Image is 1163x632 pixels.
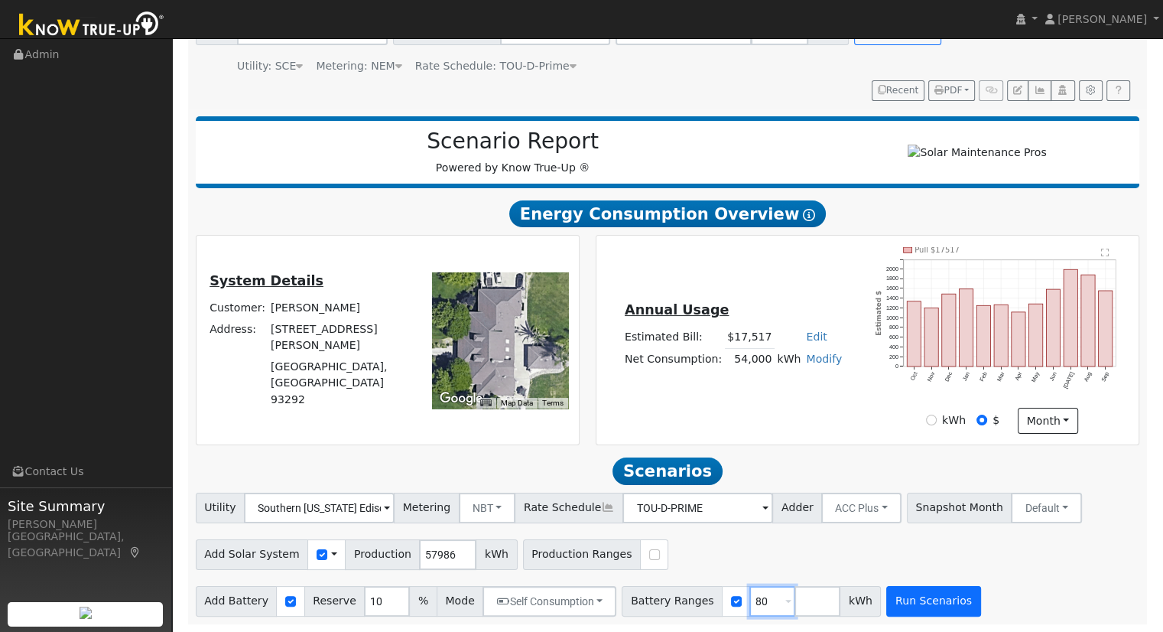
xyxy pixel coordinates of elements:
span: Adder [772,493,822,523]
span: Mode [437,586,483,617]
td: Net Consumption: [622,348,724,370]
u: System Details [210,273,323,288]
text: Apr [1014,370,1024,382]
button: Recent [872,80,925,102]
span: Add Battery [196,586,278,617]
text: 800 [889,324,898,331]
text: Oct [909,371,919,382]
text: May [1031,370,1041,383]
div: Powered by Know True-Up ® [203,129,823,176]
label: kWh [942,412,966,428]
span: % [409,586,437,617]
span: Scenarios [612,458,722,485]
rect: onclick="" [1029,304,1043,366]
text: Sep [1101,371,1112,383]
td: [GEOGRAPHIC_DATA], [GEOGRAPHIC_DATA] 93292 [268,357,411,410]
text: 400 [889,344,898,350]
rect: onclick="" [907,301,921,367]
div: Metering: NEM [316,58,401,74]
rect: onclick="" [1082,275,1096,366]
td: kWh [775,348,804,370]
rect: onclick="" [1047,289,1061,366]
rect: onclick="" [995,305,1009,366]
td: $17,517 [725,327,775,349]
span: Production Ranges [523,539,641,570]
rect: onclick="" [1100,291,1113,366]
text:  [1102,248,1110,257]
input: Select a Rate Schedule [622,493,773,523]
text: Aug [1083,371,1094,383]
td: 54,000 [725,348,775,370]
text: Nov [926,370,937,383]
a: Open this area in Google Maps (opens a new window) [436,389,486,409]
span: PDF [934,85,962,96]
text: Jan [961,371,971,383]
text: 1200 [886,305,898,311]
span: kWh [476,539,517,570]
div: [PERSON_NAME] [8,516,164,533]
button: Run Scenarios [886,586,980,617]
div: Utility: SCE [237,58,303,74]
span: [PERSON_NAME] [1057,13,1147,25]
text: Dec [944,370,954,383]
button: Map Data [501,398,533,409]
td: [STREET_ADDRESS][PERSON_NAME] [268,319,411,357]
a: Map [128,546,142,559]
h2: Scenario Report [211,129,814,155]
text: Pull $17517 [915,246,960,254]
button: NBT [459,493,516,523]
text: Estimated $ [875,290,883,335]
span: Utility [196,493,245,523]
text: [DATE] [1063,371,1077,390]
span: Metering [394,493,460,523]
rect: onclick="" [1064,269,1078,366]
span: Alias: None [415,60,577,72]
button: PDF [928,80,975,102]
span: Reserve [304,586,365,617]
button: Multi-Series Graph [1028,80,1051,102]
a: Modify [806,353,842,365]
div: [GEOGRAPHIC_DATA], [GEOGRAPHIC_DATA] [8,529,164,561]
input: Select a Utility [244,493,395,523]
button: month [1018,408,1078,434]
rect: onclick="" [977,305,991,366]
text: 1400 [886,295,898,301]
text: Feb [979,371,989,383]
span: Add Solar System [196,539,309,570]
span: kWh [840,586,881,617]
text: 1600 [886,285,898,292]
button: Default [1011,493,1082,523]
input: $ [976,415,987,425]
button: Self Consumption [482,586,616,617]
span: Energy Consumption Overview [509,200,826,228]
text: Mar [996,370,1007,383]
button: Keyboard shortcuts [480,398,491,409]
button: Settings [1079,80,1103,102]
td: [PERSON_NAME] [268,297,411,318]
span: Rate Schedule [515,493,623,523]
text: 600 [889,334,898,340]
rect: onclick="" [924,308,938,366]
img: retrieve [80,607,92,619]
i: Show Help [803,209,815,221]
text: Jun [1049,371,1059,383]
button: Edit User [1007,80,1028,102]
span: Production [345,539,420,570]
rect: onclick="" [1012,312,1026,366]
text: 2000 [886,265,898,272]
img: Know True-Up [11,8,172,43]
button: ACC Plus [821,493,901,523]
a: Edit [806,331,827,343]
u: Annual Usage [625,302,729,318]
text: 1800 [886,275,898,282]
td: Customer: [207,297,268,318]
button: Login As [1051,80,1074,102]
rect: onclick="" [942,294,956,366]
a: Help Link [1106,80,1130,102]
td: Estimated Bill: [622,327,724,349]
label: $ [992,412,999,428]
img: Solar Maintenance Pros [908,145,1046,161]
text: 1000 [886,314,898,321]
span: Battery Ranges [622,586,723,617]
span: Snapshot Month [907,493,1012,523]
